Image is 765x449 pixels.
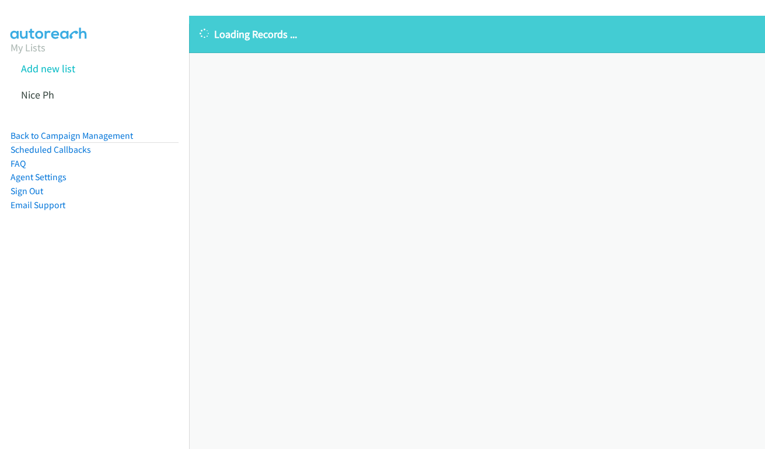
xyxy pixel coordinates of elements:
a: Agent Settings [11,171,67,183]
a: Email Support [11,199,65,211]
a: My Lists [11,41,46,54]
a: Add new list [21,62,75,75]
a: Scheduled Callbacks [11,144,91,155]
a: FAQ [11,158,26,169]
a: Sign Out [11,185,43,197]
p: Loading Records ... [200,26,754,42]
a: Back to Campaign Management [11,130,133,141]
a: Nice Ph [21,88,54,101]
